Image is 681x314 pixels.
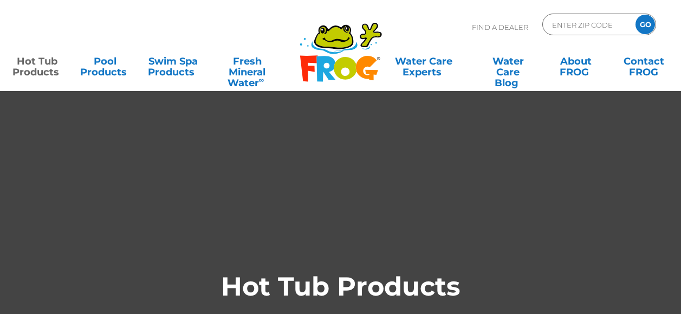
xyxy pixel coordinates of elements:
p: Find A Dealer [472,14,528,41]
a: PoolProducts [79,50,131,72]
a: Hot TubProducts [11,50,63,72]
a: Water CareBlog [482,50,534,72]
input: GO [635,15,655,34]
a: Fresh MineralWater∞ [215,50,281,72]
a: ContactFROG [618,50,670,72]
a: AboutFROG [549,50,602,72]
sup: ∞ [259,75,264,84]
a: Swim SpaProducts [146,50,199,72]
a: Water CareExperts [381,50,466,72]
input: Zip Code Form [551,17,624,33]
